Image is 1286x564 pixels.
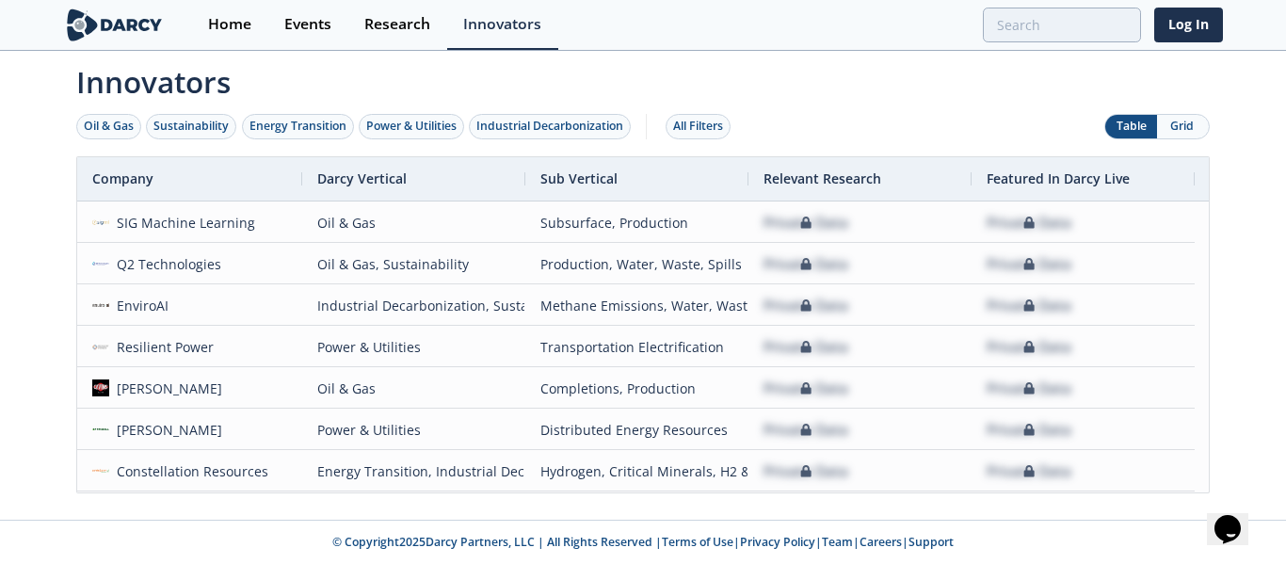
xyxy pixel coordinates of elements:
[540,451,733,491] div: Hydrogen, Critical Minerals, H2 & Low Carbon Fuels
[764,368,848,409] div: Private Data
[242,114,354,139] button: Energy Transition
[364,17,430,32] div: Research
[92,214,109,231] img: 01eacff9-2590-424a-bbcc-4c5387c69fda
[317,410,510,450] div: Power & Utilities
[987,327,1071,367] div: Private Data
[249,118,346,135] div: Energy Transition
[987,410,1071,450] div: Private Data
[987,244,1071,284] div: Private Data
[84,118,134,135] div: Oil & Gas
[317,451,510,491] div: Energy Transition, Industrial Decarbonization
[109,327,215,367] div: Resilient Power
[540,285,733,326] div: Methane Emissions, Water, Waste, Spills, Flaring, CCUS
[317,202,510,243] div: Oil & Gas
[92,421,109,438] img: 5d1ca7e4-98bb-429a-8f78-d6ee3d8536cc
[983,8,1141,42] input: Advanced Search
[540,410,733,450] div: Distributed Energy Resources
[317,327,510,367] div: Power & Utilities
[359,114,464,139] button: Power & Utilities
[476,118,623,135] div: Industrial Decarbonization
[540,169,618,187] span: Sub Vertical
[63,8,166,41] img: logo-wide.svg
[666,114,731,139] button: All Filters
[1157,115,1209,138] button: Grid
[76,114,141,139] button: Oil & Gas
[740,534,815,550] a: Privacy Policy
[109,285,169,326] div: EnviroAI
[764,410,848,450] div: Private Data
[1105,115,1157,138] button: Table
[1154,8,1223,42] a: Log In
[317,244,510,284] div: Oil & Gas, Sustainability
[673,118,723,135] div: All Filters
[540,202,733,243] div: Subsurface, Production
[92,379,109,396] img: 1661260180173-cavins.jpg
[67,534,1219,551] p: © Copyright 2025 Darcy Partners, LLC | All Rights Reserved | | | | |
[109,202,256,243] div: SIG Machine Learning
[463,17,541,32] div: Innovators
[540,368,733,409] div: Completions, Production
[987,368,1071,409] div: Private Data
[822,534,853,550] a: Team
[540,244,733,284] div: Production, Water, Waste, Spills
[987,285,1071,326] div: Private Data
[662,534,733,550] a: Terms of Use
[208,17,251,32] div: Home
[92,169,153,187] span: Company
[366,118,457,135] div: Power & Utilities
[92,462,109,479] img: 4158daf4-4581-4b55-bc26-d93e639608cc
[540,327,733,367] div: Transportation Electrification
[92,255,109,272] img: 103d4dfa-2e10-4df7-9c1d-60a09b3f591e
[109,244,222,284] div: Q2 Technologies
[317,368,510,409] div: Oil & Gas
[764,244,848,284] div: Private Data
[860,534,902,550] a: Careers
[92,338,109,355] img: 1636643610249-Resilient%20Power.JPG
[987,451,1071,491] div: Private Data
[764,169,881,187] span: Relevant Research
[109,368,223,409] div: [PERSON_NAME]
[284,17,331,32] div: Events
[63,53,1223,104] span: Innovators
[317,169,407,187] span: Darcy Vertical
[987,169,1130,187] span: Featured In Darcy Live
[764,327,848,367] div: Private Data
[469,114,631,139] button: Industrial Decarbonization
[317,285,510,326] div: Industrial Decarbonization, Sustainability
[109,410,223,450] div: [PERSON_NAME]
[109,451,269,491] div: Constellation Resources
[764,202,848,243] div: Private Data
[1207,489,1267,545] iframe: chat widget
[764,451,848,491] div: Private Data
[764,285,848,326] div: Private Data
[92,297,109,314] img: 3168d0d3-a424-4b04-9958-d0df1b7ae459
[153,118,229,135] div: Sustainability
[146,114,236,139] button: Sustainability
[987,202,1071,243] div: Private Data
[908,534,954,550] a: Support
